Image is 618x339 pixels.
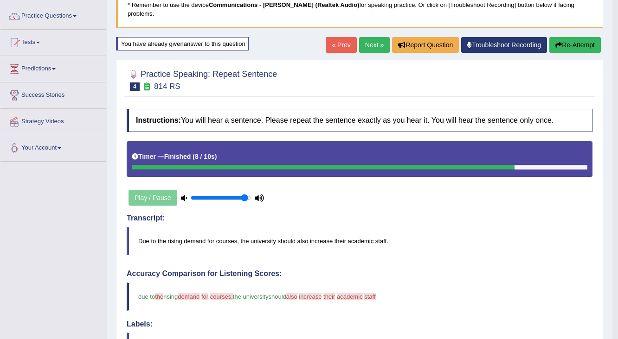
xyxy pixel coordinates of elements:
[201,293,208,300] span: for
[132,153,217,160] h5: Timer —
[155,293,163,300] span: the
[127,320,592,328] h4: Labels:
[127,68,277,91] h2: Practice Speaking: Repeat Sentence
[326,37,356,53] a: « Prev
[127,214,592,222] h4: Transcript:
[549,37,601,53] button: Re-Attempt
[215,153,217,160] b: )
[0,3,106,26] a: Practice Questions
[299,293,322,300] span: increase
[142,82,152,91] small: Exam occurring question
[210,293,233,300] span: courses,
[392,37,459,53] button: Report Question
[127,227,592,255] blockquote: Due to the rising demand for courses, the university should also increase their academic staff.
[0,109,106,132] a: Strategy Videos
[209,1,360,8] b: Communications - [PERSON_NAME] (Realtek Audio)
[364,293,375,300] span: staff
[323,293,335,300] span: their
[127,270,592,278] h4: Accuracy Comparison for Listening Scores:
[0,135,106,158] a: Your Account
[0,56,106,79] a: Predictions
[178,293,200,300] span: demand
[164,153,191,160] b: Finished
[130,82,140,91] span: 4
[138,293,155,300] span: due to
[127,109,592,132] h4: You will hear a sentence. Please repeat the sentence exactly as you hear it. You will hear the se...
[154,82,180,91] small: 814 RS
[116,37,249,50] div: You have already given answer to this question
[0,82,106,106] a: Success Stories
[0,30,106,53] a: Tests
[193,153,195,160] b: (
[233,293,269,300] span: the university
[268,293,286,300] span: should
[461,37,547,53] a: Troubleshoot Recording
[136,116,181,124] b: Instructions:
[359,37,390,53] a: Next »
[195,153,215,160] b: 8 / 10s
[163,293,178,300] span: rising
[337,293,363,300] span: academic
[286,293,297,300] span: also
